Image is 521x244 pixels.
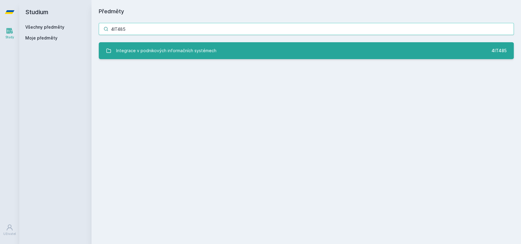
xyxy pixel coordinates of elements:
[25,35,57,41] span: Moje předměty
[25,24,64,30] a: Všechny předměty
[116,45,216,57] div: Integrace v podnikových informačních systémech
[99,23,514,35] input: Název nebo ident předmětu…
[1,221,18,239] a: Uživatel
[99,42,514,59] a: Integrace v podnikových informačních systémech 4IT485
[1,24,18,43] a: Study
[3,232,16,236] div: Uživatel
[99,7,514,16] h1: Předměty
[492,48,507,54] div: 4IT485
[5,35,14,40] div: Study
